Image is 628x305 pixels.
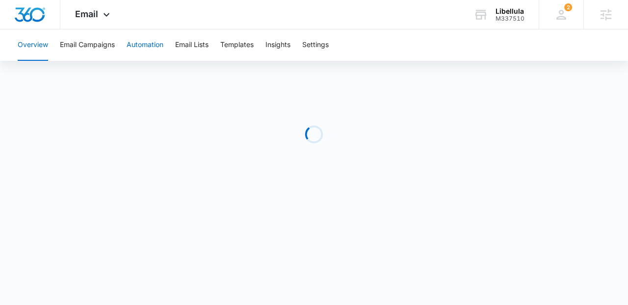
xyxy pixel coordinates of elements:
[265,29,290,61] button: Insights
[60,29,115,61] button: Email Campaigns
[75,9,98,19] span: Email
[496,7,524,15] div: account name
[564,3,572,11] div: notifications count
[127,29,163,61] button: Automation
[496,15,524,22] div: account id
[18,29,48,61] button: Overview
[564,3,572,11] span: 2
[302,29,329,61] button: Settings
[220,29,254,61] button: Templates
[175,29,209,61] button: Email Lists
